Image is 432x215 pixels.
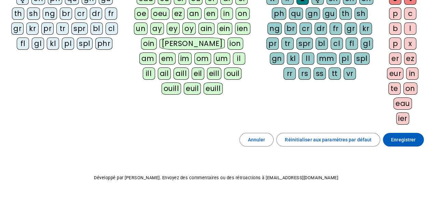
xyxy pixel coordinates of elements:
[403,82,417,95] div: on
[267,22,282,35] div: ng
[354,52,370,65] div: spl
[143,67,155,80] div: ill
[47,37,59,50] div: kl
[90,22,103,35] div: bl
[339,52,351,65] div: pl
[299,22,312,35] div: cr
[406,67,418,80] div: in
[204,7,218,20] div: en
[404,37,416,50] div: x
[11,22,24,35] div: gr
[77,37,93,50] div: spl
[217,22,233,35] div: ein
[26,22,39,35] div: kr
[315,22,327,35] div: dr
[235,22,250,35] div: ien
[302,52,314,65] div: ll
[287,52,299,65] div: kl
[221,7,233,20] div: in
[284,22,297,35] div: br
[159,37,225,50] div: [PERSON_NAME]
[106,22,118,35] div: cl
[339,7,352,20] div: th
[383,133,424,147] button: Enregistrer
[404,22,416,35] div: l
[389,52,401,65] div: er
[17,37,29,50] div: fl
[178,52,192,65] div: im
[162,82,181,95] div: ouill
[207,67,222,80] div: eill
[151,7,169,20] div: oeu
[182,22,196,35] div: oy
[62,37,74,50] div: pl
[317,52,336,65] div: mm
[239,133,274,147] button: Annuler
[95,37,113,50] div: phr
[270,52,284,65] div: gn
[354,7,367,20] div: sh
[139,52,156,65] div: am
[105,7,117,20] div: fr
[60,7,72,20] div: br
[389,22,401,35] div: b
[134,22,148,35] div: un
[389,37,401,50] div: p
[173,67,189,80] div: aill
[214,52,230,65] div: um
[285,136,372,144] span: Réinitialiser aux paramètres par défaut
[27,7,40,20] div: sh
[172,7,184,20] div: ez
[90,7,102,20] div: dr
[159,52,176,65] div: em
[248,136,265,144] span: Annuler
[404,52,416,65] div: ez
[289,7,303,20] div: qu
[330,22,342,35] div: fr
[5,174,427,182] p: Développé par [PERSON_NAME]. Envoyez des commentaires ou des rétroactions à [EMAIL_ADDRESS][DOMAI...
[316,37,328,50] div: bl
[56,22,69,35] div: tr
[313,67,326,80] div: ss
[276,133,380,147] button: Réinitialiser aux paramètres par défaut
[194,52,211,65] div: om
[158,67,171,80] div: ail
[298,67,311,80] div: rs
[150,22,164,35] div: ay
[198,22,214,35] div: ain
[32,37,44,50] div: gl
[204,82,223,95] div: euill
[227,37,243,50] div: ion
[224,67,241,80] div: ouil
[41,22,54,35] div: pr
[344,67,356,80] div: vr
[387,67,403,80] div: eur
[135,7,148,20] div: oe
[361,37,373,50] div: gl
[296,37,313,50] div: spr
[141,37,157,50] div: oin
[345,22,357,35] div: gr
[192,67,204,80] div: eil
[360,22,372,35] div: kr
[233,52,245,65] div: il
[43,7,57,20] div: ng
[396,112,409,125] div: ier
[331,37,343,50] div: cl
[272,7,286,20] div: ph
[71,22,88,35] div: spr
[281,37,294,50] div: tr
[184,82,201,95] div: euil
[391,136,416,144] span: Enregistrer
[306,7,320,20] div: gn
[75,7,87,20] div: cr
[167,22,180,35] div: ey
[393,97,412,110] div: eau
[283,67,296,80] div: rr
[388,82,401,95] div: te
[187,7,201,20] div: an
[389,7,401,20] div: p
[323,7,337,20] div: gu
[329,67,341,80] div: tt
[12,7,24,20] div: th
